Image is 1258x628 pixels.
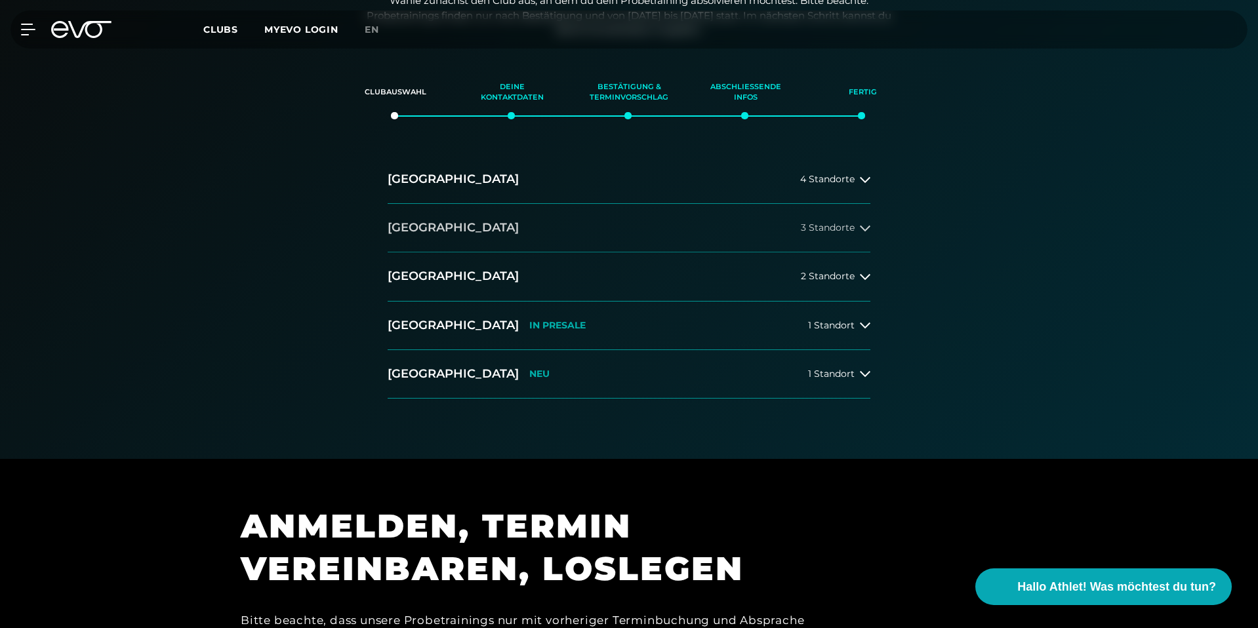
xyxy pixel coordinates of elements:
[203,24,238,35] span: Clubs
[808,369,855,379] span: 1 Standort
[388,350,870,399] button: [GEOGRAPHIC_DATA]NEU1 Standort
[800,174,855,184] span: 4 Standorte
[388,252,870,301] button: [GEOGRAPHIC_DATA]2 Standorte
[975,568,1232,605] button: Hallo Athlet! Was möchtest du tun?
[264,24,338,35] a: MYEVO LOGIN
[365,24,379,35] span: en
[388,171,519,187] h2: [GEOGRAPHIC_DATA]
[801,223,855,233] span: 3 Standorte
[821,75,904,110] div: Fertig
[529,368,550,380] p: NEU
[388,220,519,236] h2: [GEOGRAPHIC_DATA]
[801,271,855,281] span: 2 Standorte
[365,22,395,37] a: en
[388,366,519,382] h2: [GEOGRAPHIC_DATA]
[1017,578,1216,596] span: Hallo Athlet! Was möchtest du tun?
[388,204,870,252] button: [GEOGRAPHIC_DATA]3 Standorte
[388,155,870,204] button: [GEOGRAPHIC_DATA]4 Standorte
[388,268,519,285] h2: [GEOGRAPHIC_DATA]
[203,23,264,35] a: Clubs
[388,302,870,350] button: [GEOGRAPHIC_DATA]IN PRESALE1 Standort
[388,317,519,334] h2: [GEOGRAPHIC_DATA]
[587,75,671,110] div: Bestätigung & Terminvorschlag
[704,75,788,110] div: Abschließende Infos
[808,321,855,330] span: 1 Standort
[529,320,586,331] p: IN PRESALE
[241,505,831,590] h1: ANMELDEN, TERMIN VEREINBAREN, LOSLEGEN
[354,75,437,110] div: Clubauswahl
[470,75,554,110] div: Deine Kontaktdaten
